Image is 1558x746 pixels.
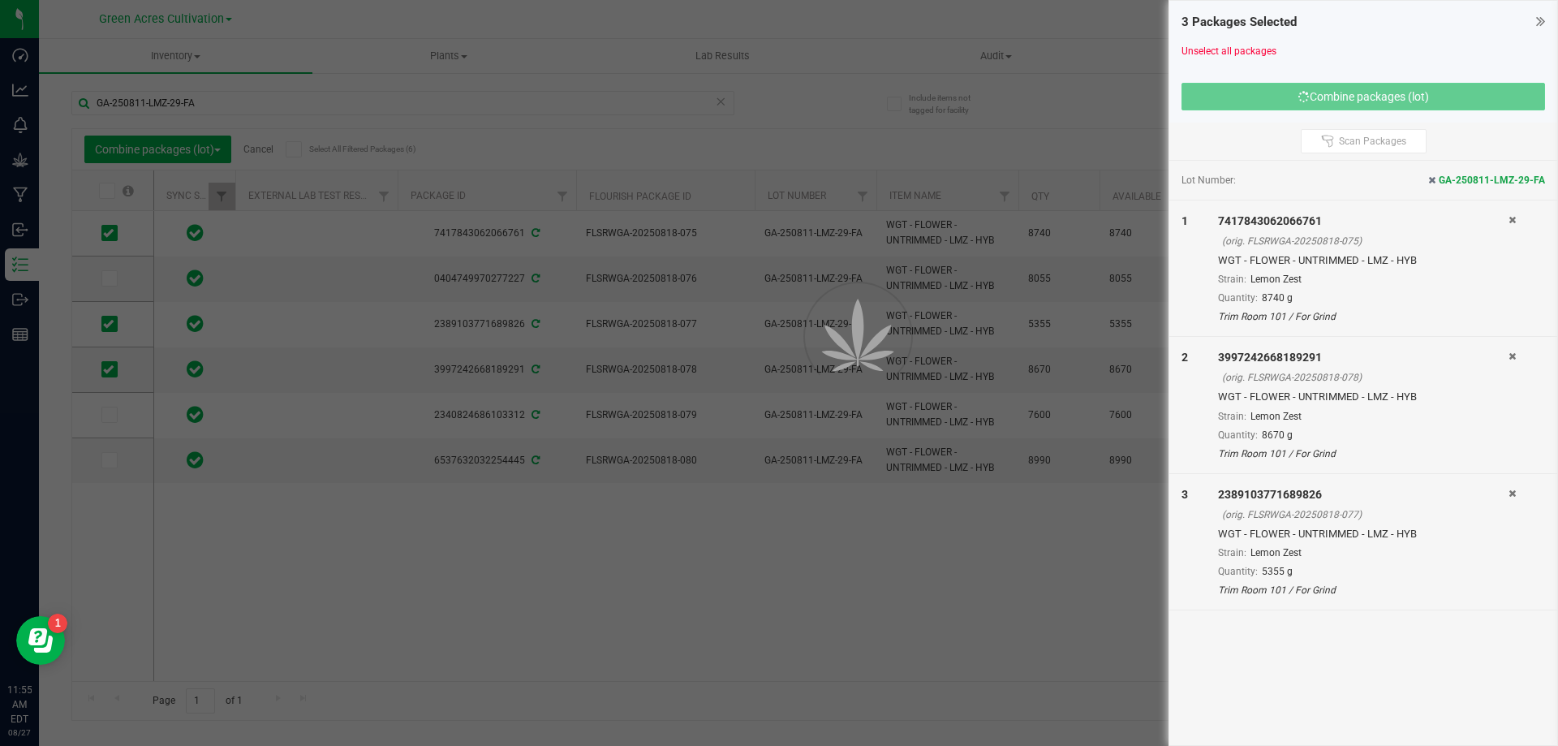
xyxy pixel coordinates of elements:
[1262,292,1293,304] span: 8740 g
[1218,486,1509,503] div: 2389103771689826
[1181,83,1545,110] button: Combine packages (lot)
[1218,292,1258,304] span: Quantity:
[1218,274,1246,285] span: Strain:
[1218,349,1509,366] div: 3997242668189291
[1218,547,1246,558] span: Strain:
[1181,173,1236,188] span: Lot Number:
[16,616,65,665] iframe: Resource center
[1301,129,1427,153] button: Scan Packages
[1218,411,1246,422] span: Strain:
[1218,213,1509,230] div: 7417843062066761
[1218,583,1509,597] div: Trim Room 101 / For Grind
[1428,173,1545,188] span: GA-250811-LMZ-29-FA
[1218,526,1509,542] div: WGT - FLOWER - UNTRIMMED - LMZ - HYB
[1218,429,1258,441] span: Quantity:
[1218,446,1509,461] div: Trim Room 101 / For Grind
[1222,507,1509,522] div: (orig. FLSRWGA-20250818-077)
[1181,351,1188,364] span: 2
[1218,389,1509,405] div: WGT - FLOWER - UNTRIMMED - LMZ - HYB
[1181,45,1276,57] a: Unselect all packages
[48,614,67,633] iframe: Resource center unread badge
[1250,547,1302,558] span: Lemon Zest
[1262,566,1293,577] span: 5355 g
[1222,370,1509,385] div: (orig. FLSRWGA-20250818-078)
[1222,234,1509,248] div: (orig. FLSRWGA-20250818-075)
[1218,309,1509,324] div: Trim Room 101 / For Grind
[1181,214,1188,227] span: 1
[1339,135,1406,148] span: Scan Packages
[1250,411,1302,422] span: Lemon Zest
[1250,274,1302,285] span: Lemon Zest
[1181,488,1188,501] span: 3
[1262,429,1293,441] span: 8670 g
[1218,252,1509,269] div: WGT - FLOWER - UNTRIMMED - LMZ - HYB
[1218,566,1258,577] span: Quantity:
